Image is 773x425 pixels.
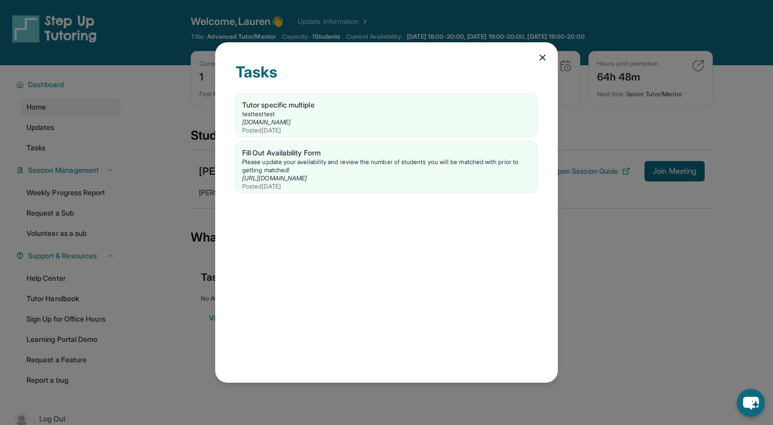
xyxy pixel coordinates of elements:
[242,182,531,191] div: Posted [DATE]
[242,158,531,174] div: Please update your availability and review the number of students you will be matched with prior ...
[242,100,531,110] div: Tutor specific multiple
[242,110,531,118] div: testtesttest
[242,118,291,126] a: [DOMAIN_NAME]
[236,142,537,193] a: Fill Out Availability FormPlease update your availability and review the number of students you w...
[242,148,531,158] div: Fill Out Availability Form
[236,94,537,137] a: Tutor specific multipletesttesttest[DOMAIN_NAME]Posted[DATE]
[242,174,307,182] a: [URL][DOMAIN_NAME]
[737,389,765,417] button: chat-button
[236,63,537,93] div: Tasks
[242,126,531,135] div: Posted [DATE]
